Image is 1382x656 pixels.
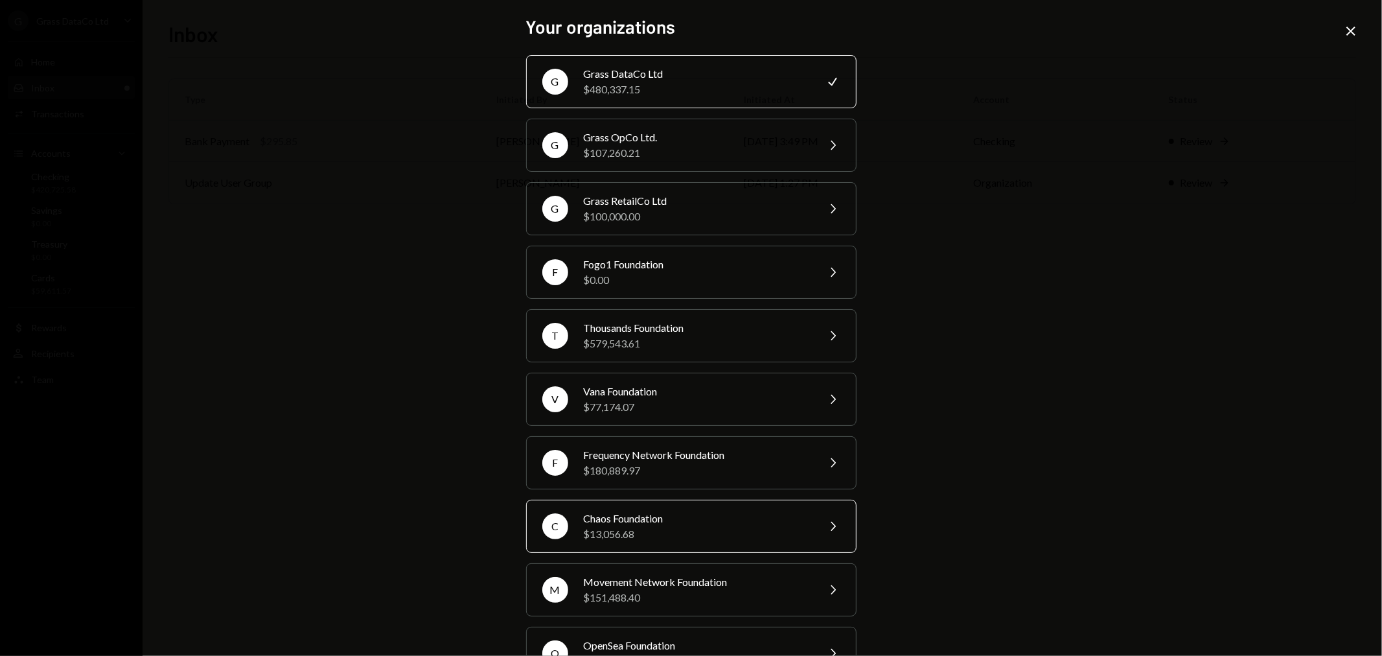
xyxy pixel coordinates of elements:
[584,272,809,288] div: $0.00
[584,193,809,209] div: Grass RetailCo Ltd
[526,182,857,235] button: GGrass RetailCo Ltd$100,000.00
[584,638,809,653] div: OpenSea Foundation
[526,563,857,616] button: MMovement Network Foundation$151,488.40
[542,323,568,349] div: T
[526,246,857,299] button: FFogo1 Foundation$0.00
[542,196,568,222] div: G
[584,209,809,224] div: $100,000.00
[584,511,809,526] div: Chaos Foundation
[542,386,568,412] div: V
[526,436,857,489] button: FFrequency Network Foundation$180,889.97
[542,577,568,603] div: M
[584,574,809,590] div: Movement Network Foundation
[584,320,809,336] div: Thousands Foundation
[526,500,857,553] button: CChaos Foundation$13,056.68
[526,14,857,40] h2: Your organizations
[584,82,809,97] div: $480,337.15
[584,399,809,415] div: $77,174.07
[584,145,809,161] div: $107,260.21
[584,66,809,82] div: Grass DataCo Ltd
[584,257,809,272] div: Fogo1 Foundation
[584,526,809,542] div: $13,056.68
[584,590,809,605] div: $151,488.40
[584,336,809,351] div: $579,543.61
[526,373,857,426] button: VVana Foundation$77,174.07
[584,447,809,463] div: Frequency Network Foundation
[584,384,809,399] div: Vana Foundation
[542,132,568,158] div: G
[584,463,809,478] div: $180,889.97
[542,450,568,476] div: F
[584,130,809,145] div: Grass OpCo Ltd.
[542,69,568,95] div: G
[526,309,857,362] button: TThousands Foundation$579,543.61
[526,55,857,108] button: GGrass DataCo Ltd$480,337.15
[526,119,857,172] button: GGrass OpCo Ltd.$107,260.21
[542,513,568,539] div: C
[542,259,568,285] div: F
